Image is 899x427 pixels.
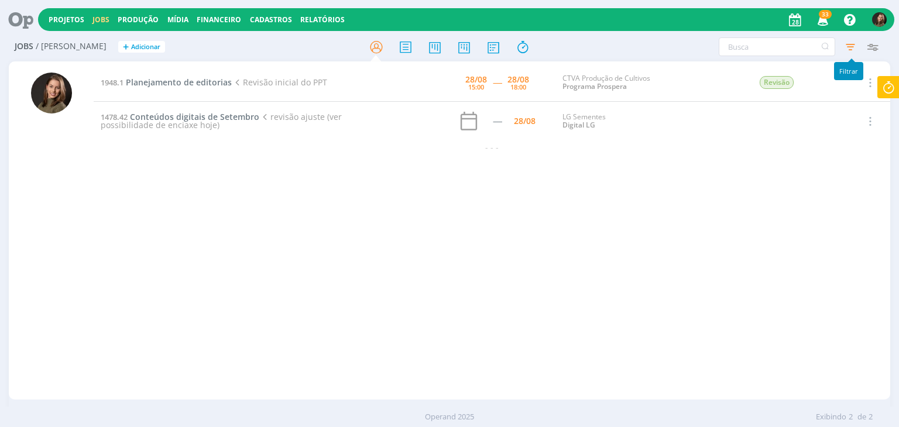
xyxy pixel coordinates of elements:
[849,411,853,423] span: 2
[250,15,292,25] span: Cadastros
[514,117,536,125] div: 28/08
[468,84,484,90] div: 15:00
[130,111,259,122] span: Conteúdos digitais de Setembro
[101,112,128,122] span: 1478.42
[89,15,113,25] button: Jobs
[562,81,627,91] a: Programa Prospera
[101,77,232,88] a: 1948.1Planejamento de editorias
[36,42,107,51] span: / [PERSON_NAME]
[246,15,296,25] button: Cadastros
[507,75,529,84] div: 28/08
[857,411,866,423] span: de
[872,12,887,27] img: J
[123,41,129,53] span: +
[101,111,341,130] span: revisão ajuste (ver possibilidade de enciaxe hoje)
[164,15,192,25] button: Mídia
[101,77,123,88] span: 1948.1
[562,74,683,91] div: CTVA Produção de Cultivos
[131,43,160,51] span: Adicionar
[114,15,162,25] button: Produção
[465,75,487,84] div: 28/08
[719,37,835,56] input: Busca
[297,15,348,25] button: Relatórios
[760,76,794,89] span: Revisão
[232,77,327,88] span: Revisão inicial do PPT
[493,117,502,125] div: -----
[871,9,887,30] button: J
[816,411,846,423] span: Exibindo
[834,62,863,80] div: Filtrar
[15,42,33,51] span: Jobs
[562,120,595,130] a: Digital LG
[92,15,109,25] a: Jobs
[94,141,890,153] div: - - -
[101,111,259,122] a: 1478.42Conteúdos digitais de Setembro
[193,15,245,25] button: Financeiro
[45,15,88,25] button: Projetos
[49,15,84,25] a: Projetos
[118,15,159,25] a: Produção
[869,411,873,423] span: 2
[118,41,165,53] button: +Adicionar
[197,15,241,25] a: Financeiro
[510,84,526,90] div: 18:00
[126,77,232,88] span: Planejamento de editorias
[493,77,502,88] span: -----
[31,73,72,113] img: J
[300,15,345,25] a: Relatórios
[562,113,683,130] div: LG Sementes
[167,15,188,25] a: Mídia
[810,9,834,30] button: 33
[819,10,832,19] span: 33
